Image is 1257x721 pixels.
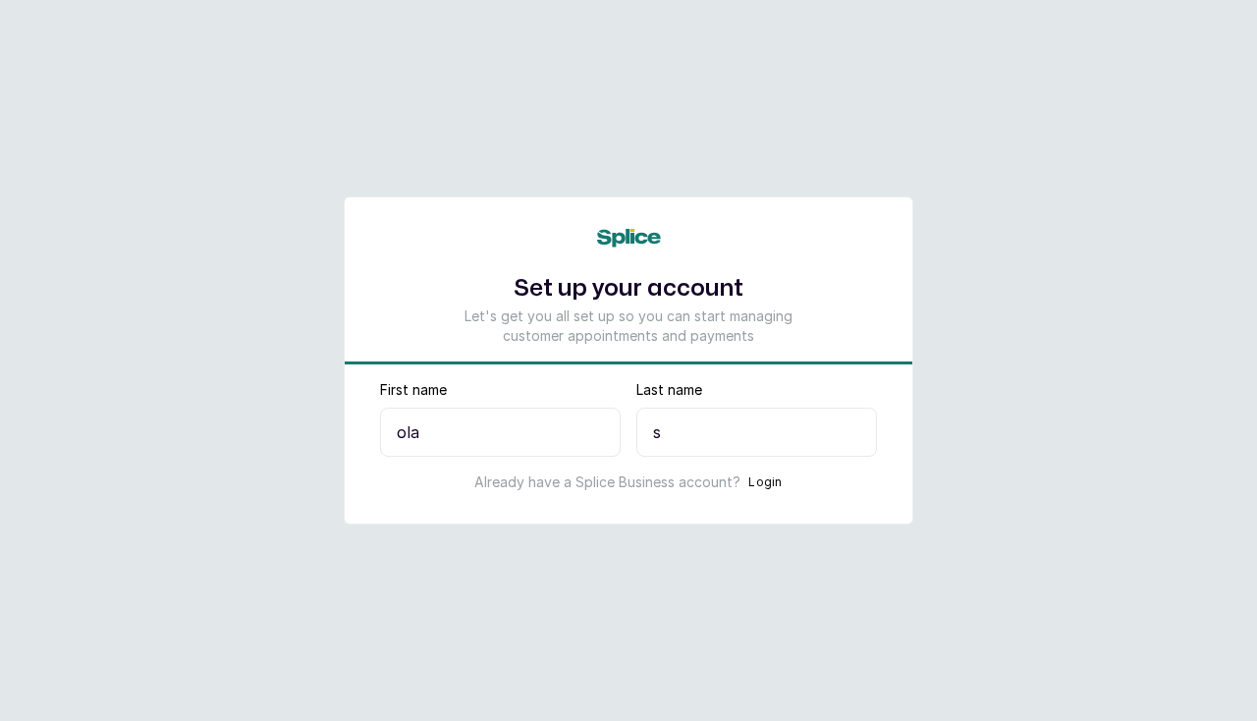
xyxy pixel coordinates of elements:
h1: Set up your account [455,271,802,306]
p: Already have a Splice Business account? [474,472,740,492]
input: Enter first name here [380,408,621,457]
label: First name [380,380,447,400]
button: Login [748,472,783,492]
label: Last name [636,380,702,400]
p: Let's get you all set up so you can start managing customer appointments and payments [455,306,802,346]
input: Enter last name here [636,408,877,457]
